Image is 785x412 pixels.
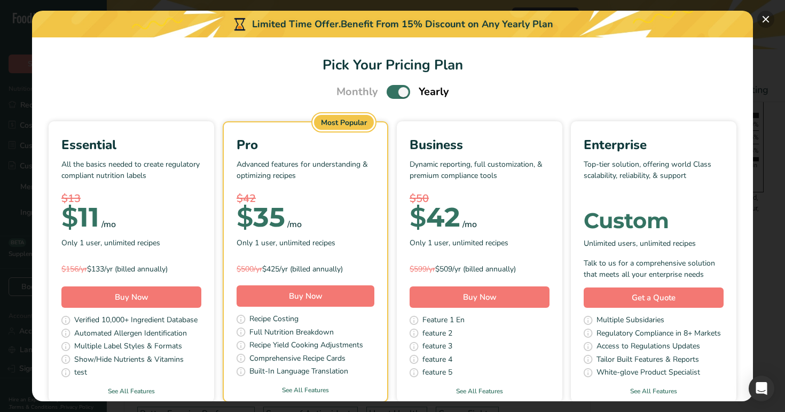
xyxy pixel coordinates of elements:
[584,287,724,308] a: Get a Quote
[596,328,721,341] span: Regulatory Compliance in 8+ Markets
[287,218,302,231] div: /mo
[314,115,374,130] div: Most Popular
[61,286,201,308] button: Buy Now
[32,11,753,37] div: Limited Time Offer.
[237,264,262,274] span: $500/yr
[410,135,549,154] div: Business
[74,314,198,328] span: Verified 10,000+ Ingredient Database
[61,264,87,274] span: $156/yr
[74,354,184,367] span: Show/Hide Nutrients & Vitamins
[237,263,374,275] div: $425/yr (billed annually)
[410,286,549,308] button: Buy Now
[249,339,363,353] span: Recipe Yield Cooking Adjustments
[237,191,374,207] div: $42
[419,84,449,100] span: Yearly
[410,264,435,274] span: $599/yr
[237,237,335,248] span: Only 1 user, unlimited recipes
[571,386,736,396] a: See All Features
[410,237,508,248] span: Only 1 user, unlimited recipes
[61,207,99,228] div: 11
[249,313,299,327] span: Recipe Costing
[422,367,452,380] span: feature 5
[61,159,201,191] p: All the basics needed to create regulatory compliant nutrition labels
[224,385,387,395] a: See All Features
[584,238,696,249] span: Unlimited users, unlimited recipes
[101,218,116,231] div: /mo
[237,135,374,154] div: Pro
[397,386,562,396] a: See All Features
[237,159,374,191] p: Advanced features for understanding & optimizing recipes
[463,292,497,302] span: Buy Now
[61,201,78,234] span: $
[596,354,699,367] span: Tailor Built Features & Reports
[61,191,201,207] div: $13
[584,210,724,231] div: Custom
[632,292,676,304] span: Get a Quote
[45,55,740,75] h1: Pick Your Pricing Plan
[249,366,348,379] span: Built-In Language Translation
[596,340,700,354] span: Access to Regulations Updates
[584,135,724,154] div: Enterprise
[410,201,426,234] span: $
[237,201,253,234] span: $
[336,84,378,100] span: Monthly
[74,340,182,354] span: Multiple Label Styles & Formats
[410,159,549,191] p: Dynamic reporting, full customization, & premium compliance tools
[422,340,452,354] span: feature 3
[410,263,549,275] div: $509/yr (billed annually)
[410,207,460,228] div: 42
[115,292,148,302] span: Buy Now
[61,263,201,275] div: $133/yr (billed annually)
[584,159,724,191] p: Top-tier solution, offering world Class scalability, reliability, & support
[237,285,374,307] button: Buy Now
[422,328,452,341] span: feature 2
[341,17,553,32] div: Benefit From 15% Discount on Any Yearly Plan
[289,291,323,301] span: Buy Now
[249,353,346,366] span: Comprehensive Recipe Cards
[61,135,201,154] div: Essential
[74,328,187,341] span: Automated Allergen Identification
[410,191,549,207] div: $50
[49,386,214,396] a: See All Features
[74,367,87,380] span: test
[749,376,774,401] div: Open Intercom Messenger
[422,354,452,367] span: feature 4
[249,327,334,340] span: Full Nutrition Breakdown
[596,367,700,380] span: White-glove Product Specialist
[584,258,724,280] div: Talk to us for a comprehensive solution that meets all your enterprise needs
[422,314,465,328] span: Feature 1 En
[596,314,664,328] span: Multiple Subsidaries
[237,207,285,228] div: 35
[462,218,477,231] div: /mo
[61,237,160,248] span: Only 1 user, unlimited recipes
